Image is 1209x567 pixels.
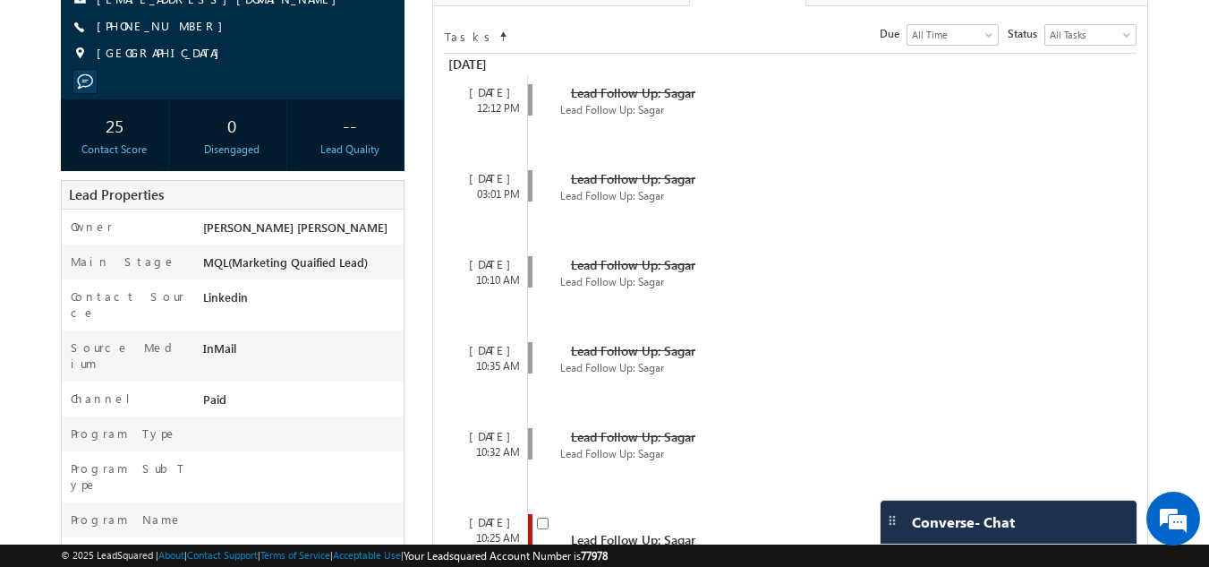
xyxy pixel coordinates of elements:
div: [DATE] [453,170,527,186]
div: [DATE] [444,54,525,75]
a: All Time [907,24,999,46]
label: Owner [71,219,113,235]
a: Acceptable Use [333,549,401,561]
div: 10:32 AM [453,444,527,460]
div: 10:10 AM [453,272,527,288]
em: Start Chat [243,440,325,464]
a: All Tasks [1044,24,1137,46]
div: 0 [183,108,282,142]
span: Lead Follow Up: Sagar [560,275,664,288]
span: © 2025 LeadSquared | | | | | [61,547,608,564]
div: [DATE] [453,84,527,100]
span: [GEOGRAPHIC_DATA] [97,45,228,63]
label: Program Type [71,425,177,442]
div: Chat with us now [93,94,301,117]
span: Lead Follow Up: Sagar [571,428,695,445]
div: InMail [199,339,404,365]
div: 03:01 PM [453,186,527,202]
div: 10:35 AM [453,358,527,374]
span: Lead Follow Up: Sagar [560,447,664,460]
div: [DATE] [453,256,527,272]
span: Converse - Chat [912,514,1015,530]
div: [DATE] [453,428,527,444]
span: Your Leadsquared Account Number is [404,549,608,563]
img: carter-drag [885,513,899,528]
div: Lead Quality [300,142,399,158]
label: Main Stage [71,253,176,270]
a: Terms of Service [260,549,330,561]
div: [DATE] [453,514,527,530]
div: [DATE] [453,342,527,358]
img: d_60004797649_company_0_60004797649 [30,94,75,117]
span: Sort Timeline [498,25,507,41]
label: Program SubType [71,460,186,493]
label: Contact Source [71,288,186,321]
div: Paid [199,391,404,416]
span: Due [880,26,907,42]
a: About [158,549,184,561]
span: Status [1008,26,1044,42]
span: All Tasks [1045,27,1131,43]
div: MQL(Marketing Quaified Lead) [199,253,404,279]
span: 77978 [581,549,608,563]
span: [PERSON_NAME] [PERSON_NAME] [203,219,387,235]
div: 12:12 PM [453,100,527,116]
div: Disengaged [183,142,282,158]
label: Source Medium [71,339,186,372]
span: Lead Follow Up: Sagar [571,84,695,101]
span: Lead Follow Up: Sagar [560,361,664,374]
td: Tasks [444,24,498,46]
div: 25 [65,108,165,142]
div: -- [300,108,399,142]
span: Lead Follow Up: Sagar [560,103,664,116]
label: Channel [71,391,144,407]
div: Minimize live chat window [294,9,336,52]
div: 10:25 AM [453,530,527,546]
label: Program Name [71,511,183,528]
div: Contact Score [65,142,165,158]
span: [PHONE_NUMBER] [97,18,232,36]
span: Lead Follow Up: Sagar [571,256,695,273]
span: All Time [907,27,993,43]
a: Contact Support [187,549,258,561]
span: Lead Follow Up: Sagar [571,342,695,359]
span: Lead Properties [69,185,164,203]
div: Linkedin [199,288,404,314]
span: Lead Follow Up: Sagar [560,189,664,202]
span: Lead Follow Up: Sagar [571,531,695,548]
textarea: Type your message and hit 'Enter' [23,166,327,425]
span: Lead Follow Up: Sagar [571,170,695,187]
